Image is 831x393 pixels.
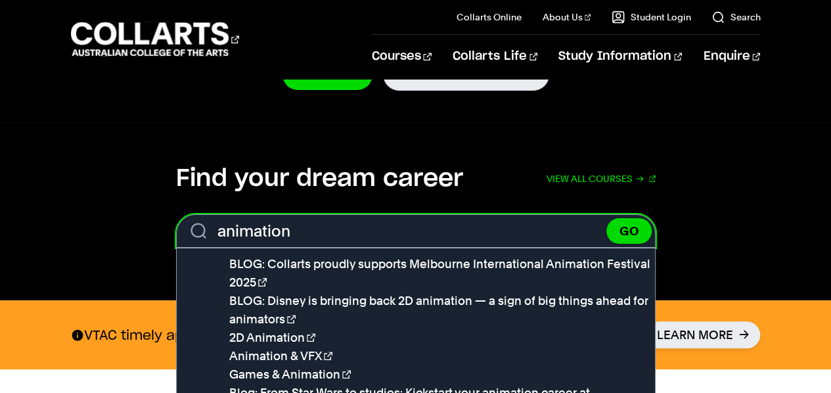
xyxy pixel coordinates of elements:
a: Study Information [558,35,682,78]
a: Games & Animation [229,367,351,381]
h2: Find your dream career [176,164,463,193]
input: Search for a course [176,214,656,248]
button: GO [606,218,652,244]
a: Collarts Online [457,11,522,24]
a: Animation & VFX [229,349,332,363]
a: Collarts Life [453,35,537,78]
form: Search [176,214,656,248]
a: 2D Animation [229,331,315,344]
div: Go to homepage [71,20,239,58]
a: Learn More [645,321,760,348]
a: Student Login [612,11,690,24]
a: Enquire [703,35,760,78]
a: About Us [543,11,591,24]
a: Search [711,11,760,24]
a: Courses [372,35,432,78]
a: BLOG: Disney is bringing back 2D animation — a sign of big things ahead for animators [229,294,648,326]
a: BLOG: Collarts proudly supports Melbourne International Animation Festival 2025 [229,257,650,289]
p: VTAC timely applications are now open! [71,327,353,344]
a: View all courses [547,164,656,193]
